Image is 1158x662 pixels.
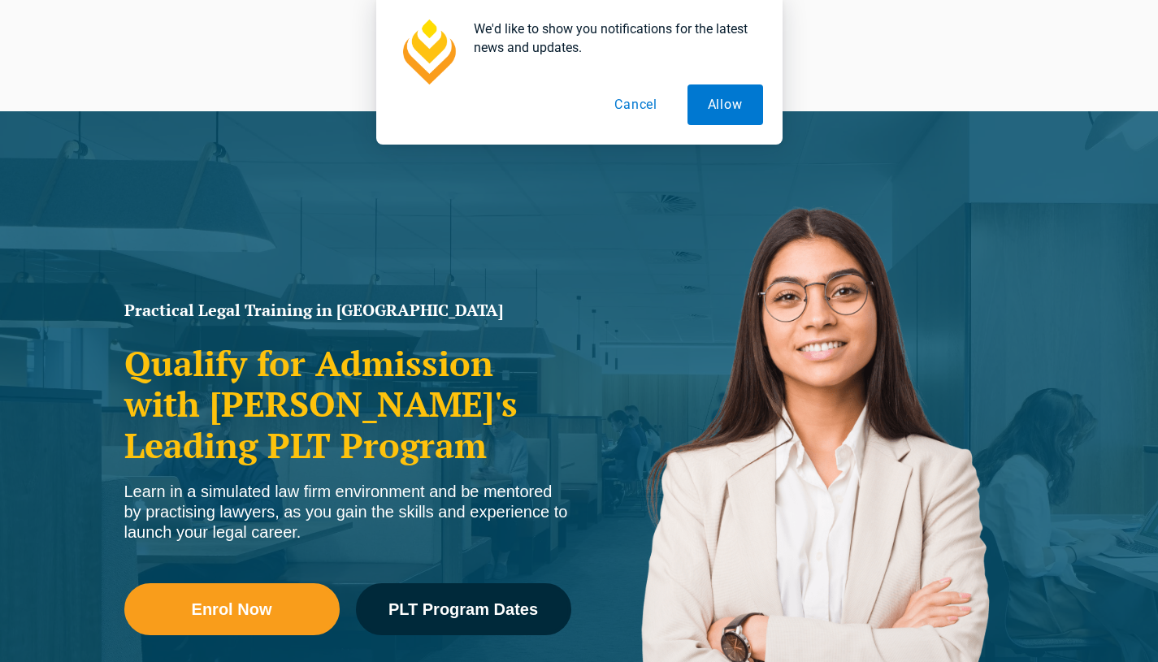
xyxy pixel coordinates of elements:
span: Enrol Now [192,601,272,617]
button: Cancel [594,84,678,125]
h2: Qualify for Admission with [PERSON_NAME]'s Leading PLT Program [124,343,571,465]
button: Allow [687,84,763,125]
a: PLT Program Dates [356,583,571,635]
h1: Practical Legal Training in [GEOGRAPHIC_DATA] [124,302,571,318]
img: notification icon [396,19,461,84]
div: We'd like to show you notifications for the latest news and updates. [461,19,763,57]
div: Learn in a simulated law firm environment and be mentored by practising lawyers, as you gain the ... [124,482,571,543]
span: PLT Program Dates [388,601,538,617]
a: Enrol Now [124,583,340,635]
